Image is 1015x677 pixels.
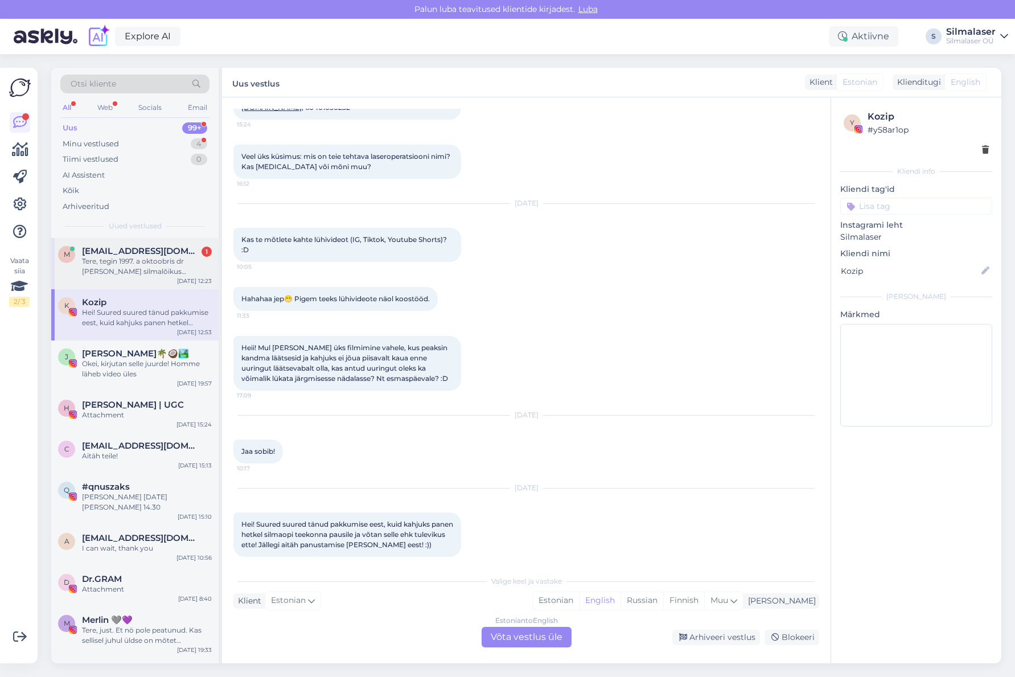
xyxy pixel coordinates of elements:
[82,359,212,379] div: Okei, kirjutan selle juurde! Homme läheb video üles
[64,537,69,545] span: a
[177,379,212,388] div: [DATE] 19:57
[237,464,280,473] span: 10:17
[805,76,833,88] div: Klient
[176,553,212,562] div: [DATE] 10:56
[82,307,212,328] div: Hei! Suured suured tänud pakkumise eest, kuid kahjuks panen hetkel silmaopi teekonna pausile ja v...
[237,557,280,566] span: 12:53
[64,301,69,310] span: K
[9,256,30,307] div: Vaata siia
[840,292,992,302] div: [PERSON_NAME]
[237,120,280,129] span: 15:24
[946,36,996,46] div: Silmalaser OÜ
[233,410,819,420] div: [DATE]
[178,594,212,603] div: [DATE] 8:40
[946,27,1008,46] a: SilmalaserSilmalaser OÜ
[82,400,184,410] span: Helge Kalde | UGC
[82,533,200,543] span: aulikkihellberg@hotmail.com
[233,198,819,208] div: [DATE]
[64,404,69,412] span: H
[64,250,70,259] span: m
[64,619,70,627] span: M
[136,100,164,115] div: Socials
[840,248,992,260] p: Kliendi nimi
[191,138,207,150] div: 4
[63,122,77,134] div: Uus
[178,461,212,470] div: [DATE] 15:13
[82,297,106,307] span: Kozip
[82,451,212,461] div: Aitäh teile!
[840,198,992,215] input: Lisa tag
[533,592,579,609] div: Estonian
[840,309,992,321] p: Märkmed
[241,520,455,549] span: Hei! Suured suured tänud pakkumise eest, kuid kahjuks panen hetkel silmaopi teekonna pausile ja v...
[64,578,69,586] span: D
[82,348,189,359] span: Janete Aas🌴🥥🏞️
[82,625,212,646] div: Tere, just. Et nö pole peatunud. Kas sellisel juhul üldse on mõtet kontrollida, kas sobiksin oper...
[178,512,212,521] div: [DATE] 15:10
[850,118,854,127] span: y
[868,124,989,136] div: # y58ar1op
[82,543,212,553] div: I can wait, thank you
[82,410,212,420] div: Attachment
[663,592,704,609] div: Finnish
[841,265,979,277] input: Lisa nimi
[82,615,133,625] span: Merlin 🩶💜
[64,486,69,494] span: q
[82,441,200,451] span: Caroline48250@hotmail.com
[115,27,180,46] a: Explore AI
[241,447,275,456] span: Jaa sobib!
[82,574,122,584] span: Dr.GRAM
[829,26,898,47] div: Aktiivne
[482,627,572,647] div: Võta vestlus üle
[233,576,819,586] div: Valige keel ja vastake
[946,27,996,36] div: Silmalaser
[186,100,209,115] div: Email
[926,28,942,44] div: S
[82,256,212,277] div: Tere, tegin 1997. a oktoobris dr [PERSON_NAME] silmalõikus lühinägelikkuse korrigeerimiseks. [PER...
[765,630,819,645] div: Blokeeri
[60,100,73,115] div: All
[840,231,992,243] p: Silmalaser
[575,4,601,14] span: Luba
[63,154,118,165] div: Tiimi vestlused
[951,76,980,88] span: English
[843,76,877,88] span: Estonian
[579,592,620,609] div: English
[182,122,207,134] div: 99+
[237,179,280,188] span: 16:12
[63,201,109,212] div: Arhiveeritud
[241,152,452,171] span: Veel üks küsimus: mis on teie tehtava laseroperatsiooni nimi? Kas [MEDICAL_DATA] või mõni muu?
[710,595,728,605] span: Muu
[82,584,212,594] div: Attachment
[237,262,280,271] span: 10:05
[109,221,162,231] span: Uued vestlused
[893,76,941,88] div: Klienditugi
[87,24,110,48] img: explore-ai
[63,185,79,196] div: Kõik
[868,110,989,124] div: Kozip
[82,492,212,512] div: [PERSON_NAME] [DATE][PERSON_NAME] 14.30
[82,246,200,256] span: mairipaiste77@gmail.com
[840,166,992,177] div: Kliendi info
[233,595,261,607] div: Klient
[191,154,207,165] div: 0
[271,594,306,607] span: Estonian
[237,311,280,320] span: 11:33
[63,138,119,150] div: Minu vestlused
[840,183,992,195] p: Kliendi tag'id
[241,294,430,303] span: Hahahaa jep😁 Pigem teeks lühivideote näol koostööd.
[95,100,115,115] div: Web
[65,352,68,361] span: J
[177,277,212,285] div: [DATE] 12:23
[177,328,212,337] div: [DATE] 12:53
[840,219,992,231] p: Instagrami leht
[177,646,212,654] div: [DATE] 19:33
[63,170,105,181] div: AI Assistent
[202,247,212,257] div: 1
[82,482,130,492] span: #qnuszaks
[241,235,449,254] span: Kas te mõtlete kahte lühivideot (IG, Tiktok, Youtube Shorts)? :D
[9,297,30,307] div: 2 / 3
[71,78,116,90] span: Otsi kliente
[9,77,31,99] img: Askly Logo
[232,75,280,90] label: Uus vestlus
